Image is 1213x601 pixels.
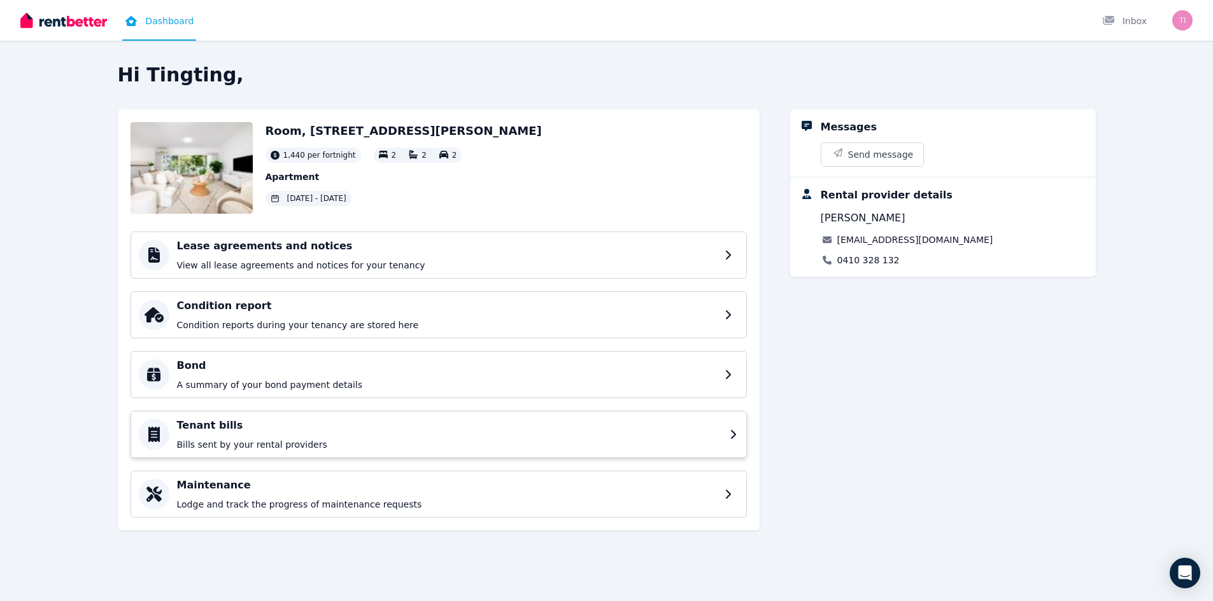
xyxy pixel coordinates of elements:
span: 2 [452,151,457,160]
div: Inbox [1102,15,1147,27]
h4: Lease agreements and notices [177,238,717,254]
div: Open Intercom Messenger [1170,558,1200,588]
img: Property Url [131,122,253,214]
p: Lodge and track the progress of maintenance requests [177,498,717,511]
img: Tingting Wang [1172,10,1193,31]
span: [PERSON_NAME] [821,211,905,226]
h2: Hi Tingting, [118,64,1096,86]
h4: Tenant bills [177,418,722,433]
img: RentBetter [20,11,107,30]
p: View all lease agreements and notices for your tenancy [177,259,717,272]
span: 1,440 per fortnight [283,150,356,160]
span: 2 [392,151,397,160]
p: A summary of your bond payment details [177,378,717,391]
h4: Maintenance [177,478,717,493]
p: Bills sent by your rental providers [177,438,722,451]
h2: Room, [STREET_ADDRESS][PERSON_NAME] [266,122,542,140]
a: [EMAIL_ADDRESS][DOMAIN_NAME] [837,233,993,246]
p: Apartment [266,170,542,183]
span: 2 [422,151,427,160]
span: Send message [848,148,914,161]
div: Rental provider details [821,188,953,203]
p: Condition reports during your tenancy are stored here [177,319,717,331]
span: [DATE] - [DATE] [287,193,346,204]
div: Messages [821,120,877,135]
h4: Bond [177,358,717,373]
button: Send message [821,143,924,166]
a: 0410 328 132 [837,254,900,266]
h4: Condition report [177,298,717,314]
